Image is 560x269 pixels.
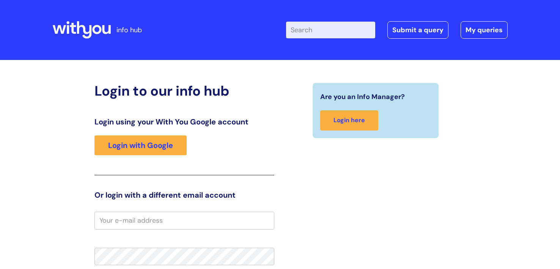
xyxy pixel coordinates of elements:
[94,190,274,200] h3: Or login with a different email account
[94,135,187,155] a: Login with Google
[94,83,274,99] h2: Login to our info hub
[286,22,375,38] input: Search
[320,110,378,131] a: Login here
[94,117,274,126] h3: Login using your With You Google account
[320,91,405,103] span: Are you an Info Manager?
[461,21,508,39] a: My queries
[116,24,142,36] p: info hub
[94,212,274,229] input: Your e-mail address
[387,21,448,39] a: Submit a query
